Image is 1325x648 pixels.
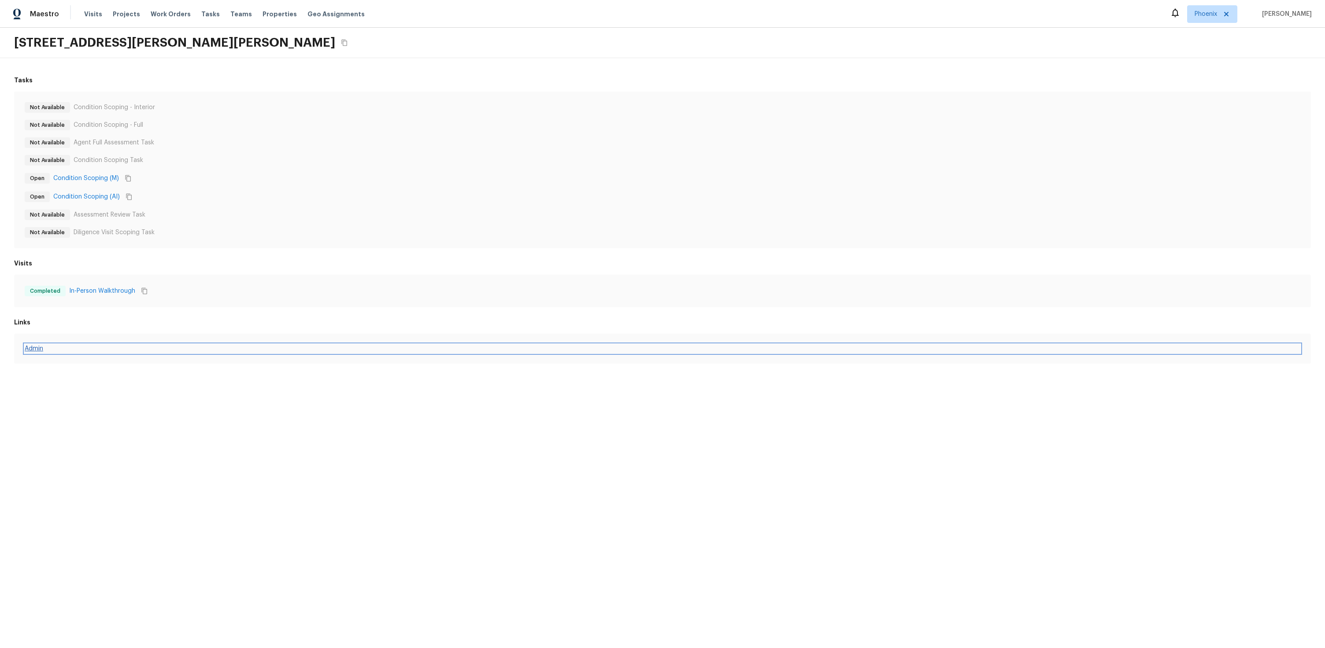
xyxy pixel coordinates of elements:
span: Not Available [26,156,68,165]
p: Condition Scoping - Full [74,121,143,129]
h6: Tasks [14,76,1311,85]
span: Not Available [26,121,68,129]
span: Not Available [26,228,68,237]
p: Agent Full Assessment Task [74,138,154,147]
button: Copy Task ID [122,173,134,184]
a: Admin [25,344,1300,353]
span: Not Available [26,210,68,219]
button: Copy Visit ID [139,285,150,297]
span: Tasks [201,11,220,17]
a: In-Person Walkthrough [69,287,135,295]
span: Teams [230,10,252,18]
span: Phoenix [1195,10,1217,18]
span: Completed [26,287,64,295]
span: Not Available [26,138,68,147]
span: Maestro [30,10,59,18]
p: Condition Scoping Task [74,156,143,165]
a: Condition Scoping (AI) [53,192,120,201]
h6: Visits [14,259,1311,268]
span: Geo Assignments [307,10,365,18]
p: Assessment Review Task [74,210,145,219]
h2: [STREET_ADDRESS][PERSON_NAME][PERSON_NAME] [14,35,335,51]
h6: Links [14,318,1311,327]
a: Condition Scoping (M) [53,174,119,183]
span: Visits [84,10,102,18]
button: Copy Address [339,37,350,48]
p: Condition Scoping - Interior [74,103,155,112]
button: Copy Task ID [123,191,135,202]
span: Projects [113,10,140,18]
span: Not Available [26,103,68,112]
span: Properties [263,10,297,18]
p: Diligence Visit Scoping Task [74,228,155,237]
span: Open [26,192,48,201]
span: [PERSON_NAME] [1258,10,1312,18]
span: Work Orders [151,10,191,18]
span: Open [26,174,48,183]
